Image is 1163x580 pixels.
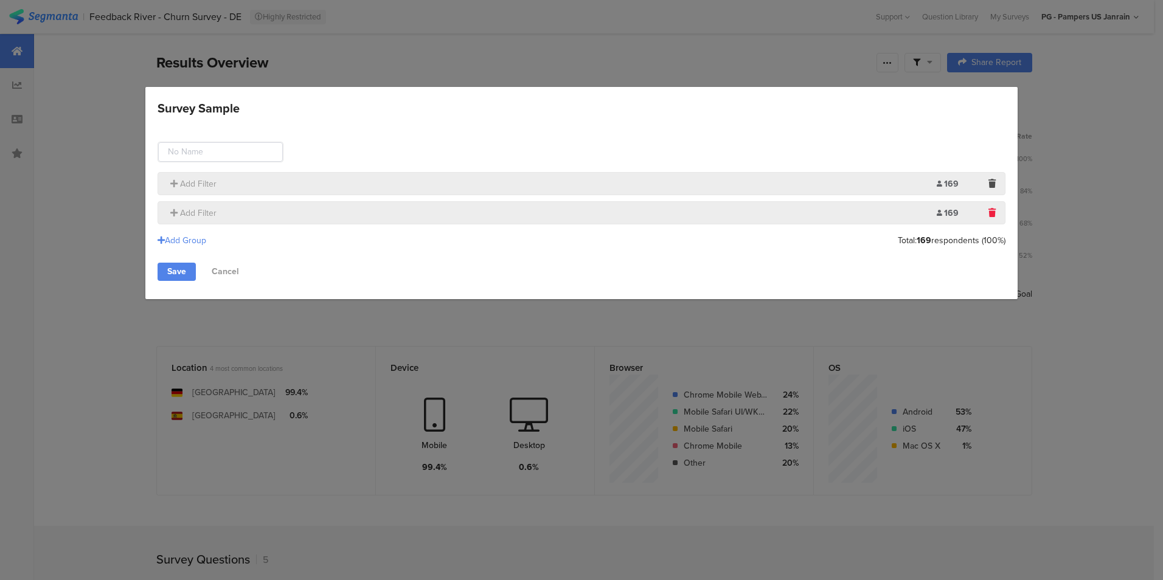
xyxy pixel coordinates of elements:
[158,99,240,117] div: Survey Sample
[202,263,249,281] a: Cancel
[917,234,931,247] b: 169
[158,142,283,162] input: No Name
[158,263,196,281] a: Save
[180,178,217,190] span: Add Filter
[898,234,1005,247] div: Total: respondents (100%)
[158,234,206,247] div: Add Group
[145,87,1018,299] div: Survey Sample
[937,207,976,219] div: 169
[180,207,217,219] span: Add Filter
[937,178,976,190] div: 169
